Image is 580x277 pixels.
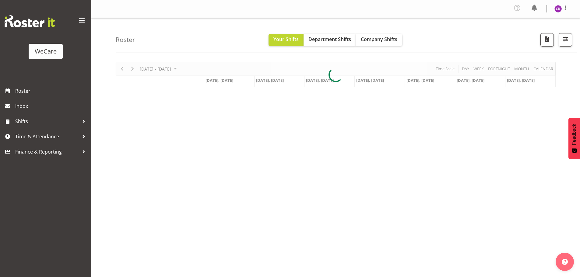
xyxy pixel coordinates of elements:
[304,34,356,46] button: Department Shifts
[562,259,568,265] img: help-xxl-2.png
[15,102,88,111] span: Inbox
[356,34,402,46] button: Company Shifts
[269,34,304,46] button: Your Shifts
[15,117,79,126] span: Shifts
[15,132,79,141] span: Time & Attendance
[15,147,79,156] span: Finance & Reporting
[5,15,55,27] img: Rosterit website logo
[308,36,351,43] span: Department Shifts
[554,5,562,12] img: chloe-kim10479.jpg
[540,33,554,47] button: Download a PDF of the roster according to the set date range.
[273,36,299,43] span: Your Shifts
[15,86,88,95] span: Roster
[571,124,577,145] span: Feedback
[361,36,397,43] span: Company Shifts
[116,36,135,43] h4: Roster
[559,33,572,47] button: Filter Shifts
[35,47,57,56] div: WeCare
[568,118,580,159] button: Feedback - Show survey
